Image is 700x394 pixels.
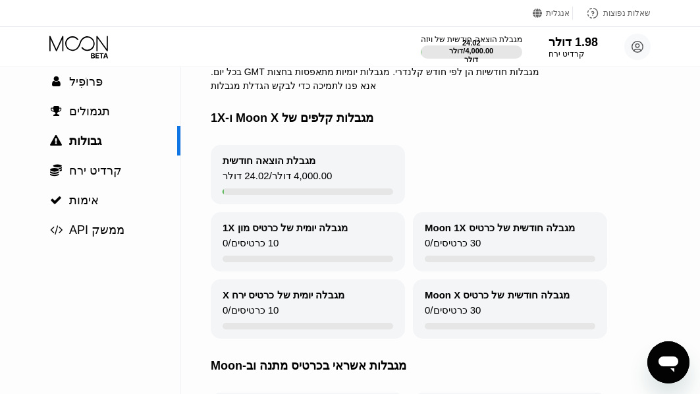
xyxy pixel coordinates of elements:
[223,304,228,316] font: 0
[49,163,63,177] div: 
[69,194,99,207] font: אימות
[69,134,101,148] font: גבולות
[223,222,348,233] font: מגבלה יומית של כרטיס מון 1X
[433,237,481,248] font: 30 כרטיסים
[211,359,406,372] font: מגבלות אשראי בכרטיס מתנה וב-Moon
[69,105,110,118] font: תגמולים
[223,289,344,300] font: מגבלה יומית של כרטיס ירח X
[425,304,430,316] font: 0
[549,36,598,49] font: 1.98 דולר
[449,39,482,55] font: 24.02 דולר
[269,170,272,181] font: /
[223,170,269,181] font: 24.02 דולר
[464,47,495,63] font: 4,000.00 דולר
[421,35,522,44] font: מגבלת הוצאה חודשית של ויזה
[533,7,573,20] div: אנגלית
[433,304,481,316] font: 30 כרטיסים
[546,9,570,18] font: אנגלית
[430,304,433,316] font: /
[50,224,63,236] font: 
[549,35,598,59] div: 1.98 דולרקרדיט ירח
[49,194,63,206] div: 
[549,49,585,59] font: קרדיט ירח
[69,75,103,88] font: פּרוֹפִיל
[573,7,651,20] div: שאלות נפוצות
[52,76,61,88] font: 
[430,237,433,248] font: /
[50,135,62,147] font: 
[211,67,539,77] font: מגבלות חודשיות הן לפי חודש קלנדרי. מגבלות יומיות מתאפסות בחצות GMT בכל יום.
[272,170,333,181] font: 4,000.00 דולר
[228,304,230,316] font: /
[421,35,522,59] div: מגבלת הוצאה חודשית של ויזה24.02 דולר/4,000.00 דולר
[425,289,570,300] font: מגבלה חודשית של כרטיס Moon X
[69,164,122,177] font: קרדיט ירח
[49,135,63,147] div: 
[223,155,315,166] font: מגבלת הוצאה חודשית
[425,222,575,233] font: מגבלה חודשית של כרטיס Moon 1X
[211,80,376,91] font: אנא פנו לתמיכה כדי לבקש הגדלת מגבלות
[49,105,63,117] div: 
[51,105,62,117] font: 
[50,164,62,176] font: 
[223,237,228,248] font: 0
[603,9,651,18] font: שאלות נפוצות
[69,223,124,237] font: ממשק API
[211,111,373,125] font: מגבלות קלפים של Moon X ו-1X
[231,237,279,248] font: 10 כרטיסים
[49,224,63,236] div: 
[463,47,465,55] font: /
[228,237,230,248] font: /
[231,304,279,316] font: 10 כרטיסים
[49,76,63,88] div: 
[50,194,62,206] font: 
[647,341,689,383] iframe: לחצן לפתיחת חלון הודעות הטקסט
[425,237,430,248] font: 0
